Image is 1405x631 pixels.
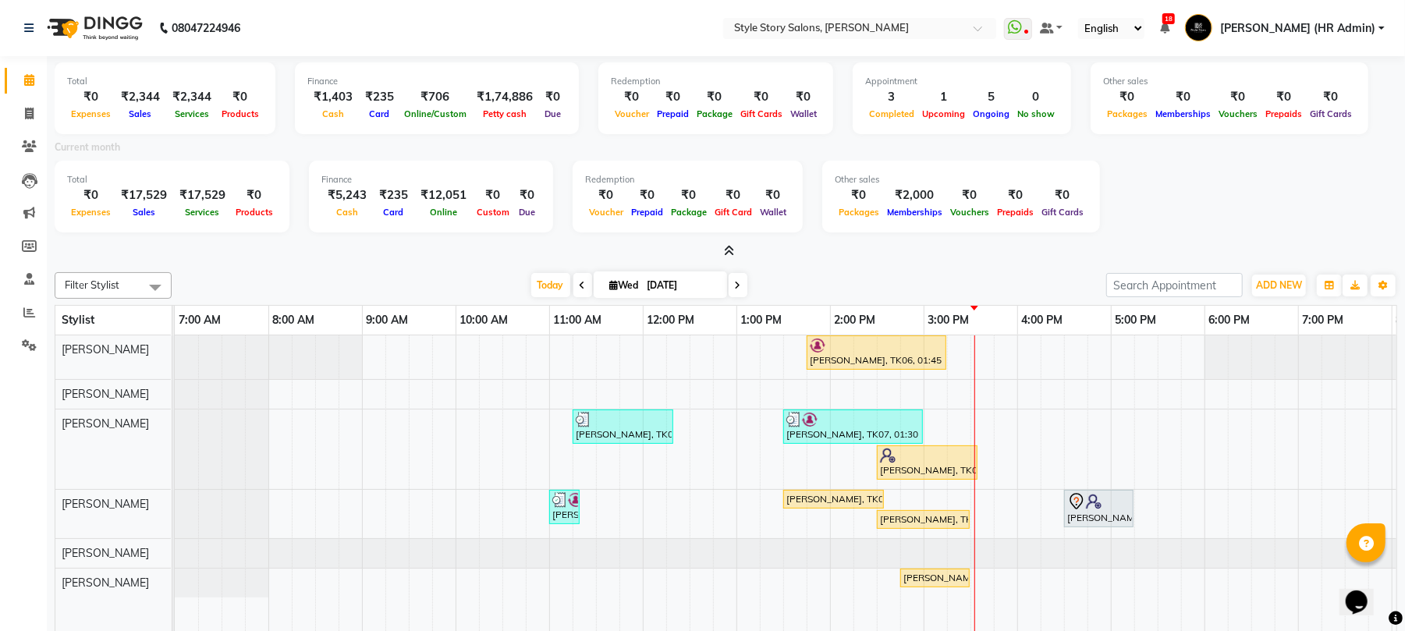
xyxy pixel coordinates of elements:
[62,576,149,590] span: [PERSON_NAME]
[321,186,373,204] div: ₹5,243
[711,207,756,218] span: Gift Card
[426,207,461,218] span: Online
[551,492,578,522] div: [PERSON_NAME], TK02, 11:00 AM-11:20 AM, [PERSON_NAME] Styling
[67,88,115,106] div: ₹0
[1339,569,1389,615] iframe: chat widget
[1151,108,1215,119] span: Memberships
[366,108,394,119] span: Card
[1220,20,1375,37] span: [PERSON_NAME] (HR Admin)
[1103,75,1356,88] div: Other sales
[129,207,159,218] span: Sales
[902,571,968,585] div: [PERSON_NAME], TK05, 02:45 PM-03:30 PM, Facial Booster Egf (₹2200)
[541,108,565,119] span: Due
[1160,21,1169,35] a: 18
[473,207,513,218] span: Custom
[865,108,918,119] span: Completed
[653,88,693,106] div: ₹0
[627,207,667,218] span: Prepaid
[667,186,711,204] div: ₹0
[808,338,945,367] div: [PERSON_NAME], TK06, 01:45 PM-03:15 PM, Age Lock Advance Facial-Meladerm
[414,186,473,204] div: ₹12,051
[993,186,1038,204] div: ₹0
[1151,88,1215,106] div: ₹0
[1306,108,1356,119] span: Gift Cards
[693,108,736,119] span: Package
[1261,108,1306,119] span: Prepaids
[171,108,213,119] span: Services
[515,207,539,218] span: Due
[736,88,786,106] div: ₹0
[756,207,790,218] span: Wallet
[737,309,786,331] a: 1:00 PM
[115,88,166,106] div: ₹2,344
[126,108,156,119] span: Sales
[62,342,149,356] span: [PERSON_NAME]
[307,75,566,88] div: Finance
[1256,279,1302,291] span: ADD NEW
[883,186,946,204] div: ₹2,000
[627,186,667,204] div: ₹0
[380,207,408,218] span: Card
[585,173,790,186] div: Redemption
[232,207,277,218] span: Products
[62,387,149,401] span: [PERSON_NAME]
[786,108,821,119] span: Wallet
[67,108,115,119] span: Expenses
[1299,309,1348,331] a: 7:00 PM
[550,309,606,331] a: 11:00 AM
[62,313,94,327] span: Stylist
[182,207,224,218] span: Services
[969,88,1013,106] div: 5
[1103,108,1151,119] span: Packages
[1066,492,1132,525] div: [PERSON_NAME], TK03, 04:30 PM-05:15 PM, Hair Cut - Master - [DEMOGRAPHIC_DATA]
[1013,88,1059,106] div: 0
[115,186,173,204] div: ₹17,529
[1018,309,1067,331] a: 4:00 PM
[1013,108,1059,119] span: No show
[1261,88,1306,106] div: ₹0
[67,75,263,88] div: Total
[736,108,786,119] span: Gift Cards
[166,88,218,106] div: ₹2,344
[1038,207,1087,218] span: Gift Cards
[531,273,570,297] span: Today
[1038,186,1087,204] div: ₹0
[173,186,232,204] div: ₹17,529
[67,186,115,204] div: ₹0
[539,88,566,106] div: ₹0
[667,207,711,218] span: Package
[786,88,821,106] div: ₹0
[359,88,400,106] div: ₹235
[332,207,362,218] span: Cash
[1103,88,1151,106] div: ₹0
[1112,309,1161,331] a: 5:00 PM
[172,6,240,50] b: 08047224946
[878,448,976,477] div: [PERSON_NAME], TK08, 02:30 PM-03:35 PM, Hair Cut - Master - [DEMOGRAPHIC_DATA],[PERSON_NAME] Styl...
[918,88,969,106] div: 1
[400,108,470,119] span: Online/Custom
[55,140,120,154] label: Current month
[711,186,756,204] div: ₹0
[40,6,147,50] img: logo
[456,309,513,331] a: 10:00 AM
[67,173,277,186] div: Total
[67,207,115,218] span: Expenses
[1185,14,1212,41] img: Nilofar Ali (HR Admin)
[62,546,149,560] span: [PERSON_NAME]
[756,186,790,204] div: ₹0
[65,278,119,291] span: Filter Stylist
[969,108,1013,119] span: Ongoing
[993,207,1038,218] span: Prepaids
[918,108,969,119] span: Upcoming
[513,186,541,204] div: ₹0
[218,88,263,106] div: ₹0
[585,186,627,204] div: ₹0
[400,88,470,106] div: ₹706
[175,309,225,331] a: 7:00 AM
[1205,309,1254,331] a: 6:00 PM
[585,207,627,218] span: Voucher
[883,207,946,218] span: Memberships
[835,173,1087,186] div: Other sales
[62,497,149,511] span: [PERSON_NAME]
[946,186,993,204] div: ₹0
